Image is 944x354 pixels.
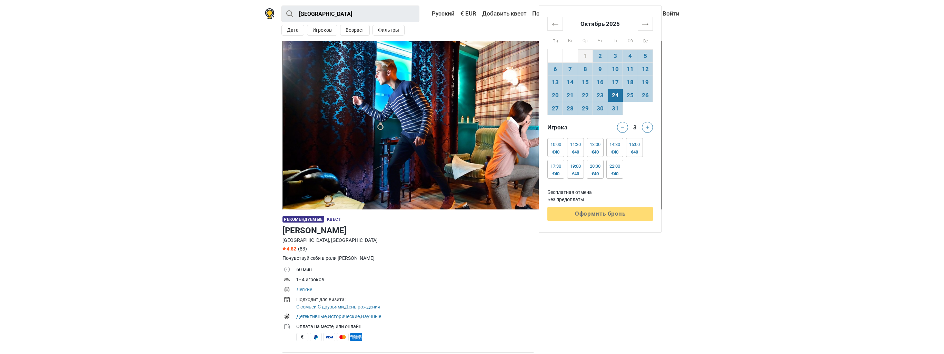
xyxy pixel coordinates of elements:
th: Ср [578,30,593,49]
img: Шерлок Холмс photo 1 [282,41,662,209]
div: 10:00 [550,142,561,147]
div: Игрока [545,122,600,133]
div: 13:00 [590,142,600,147]
td: 24 [608,89,623,102]
td: 6 [548,62,563,76]
div: €40 [590,171,600,177]
span: American Express [350,333,362,341]
img: Nowescape logo [265,8,275,19]
span: Наличные [296,333,308,341]
div: 20:30 [590,164,600,169]
td: 7 [563,62,578,76]
th: Чт [593,30,608,49]
td: 12 [638,62,653,76]
div: [GEOGRAPHIC_DATA], [GEOGRAPHIC_DATA] [282,237,534,244]
a: С семьей [296,304,317,309]
td: 22 [578,89,593,102]
td: 4 [623,49,638,62]
td: 23 [593,89,608,102]
button: Дата [281,25,304,36]
button: Возраст [340,25,370,36]
div: €40 [570,171,581,177]
td: 3 [608,49,623,62]
span: (83) [298,246,307,252]
td: 30 [593,102,608,115]
td: 20 [548,89,563,102]
span: 4.82 [282,246,296,252]
a: День рождения [345,304,380,309]
td: Бесплатная отмена [547,189,653,196]
td: 5 [638,49,653,62]
div: 19:00 [570,164,581,169]
th: Пн [548,30,563,49]
span: Рекомендуемые [282,216,324,223]
td: 27 [548,102,563,115]
td: 17 [608,76,623,89]
div: Оплата на месте, или онлайн [296,323,534,330]
td: 16 [593,76,608,89]
td: Без предоплаты [547,196,653,203]
td: 60 мин [296,265,534,275]
td: 11 [623,62,638,76]
div: Подходит для визита: [296,296,534,303]
a: Подарочная карта [530,8,584,20]
td: 18 [623,76,638,89]
div: 11:30 [570,142,581,147]
a: Русский [425,8,456,20]
div: 22:00 [609,164,620,169]
div: 3 [631,122,639,131]
td: 8 [578,62,593,76]
td: 2 [593,49,608,62]
th: ← [548,17,563,30]
div: 17:30 [550,164,561,169]
div: €40 [590,149,600,155]
div: €40 [609,171,620,177]
img: Русский [427,11,432,16]
div: 16:00 [629,142,640,147]
div: €40 [550,149,561,155]
td: , , [296,312,534,322]
td: 9 [593,62,608,76]
td: 28 [563,102,578,115]
th: Октябрь 2025 [563,17,638,30]
th: Вс [638,30,653,49]
td: 25 [623,89,638,102]
td: 1 - 4 игроков [296,275,534,285]
input: Попробуйте “Лондон” [281,6,419,22]
a: € EUR [459,8,478,20]
div: €40 [629,149,640,155]
span: Visa [323,333,335,341]
span: Квест [327,217,340,222]
th: → [638,17,653,30]
td: 29 [578,102,593,115]
td: 15 [578,76,593,89]
th: Пт [608,30,623,49]
button: Фильтры [372,25,405,36]
td: , , [296,295,534,312]
div: €40 [570,149,581,155]
td: 1 [578,49,593,62]
a: С друзьями [318,304,344,309]
div: Почувствуй себя в роли [PERSON_NAME] [282,255,534,262]
button: Игроков [307,25,337,36]
div: €40 [550,171,561,177]
a: Научные [361,314,381,319]
td: 31 [608,102,623,115]
a: Детективные [296,314,327,319]
h1: [PERSON_NAME] [282,224,534,237]
a: Легкие [296,287,312,292]
a: Войти [661,8,679,20]
td: 21 [563,89,578,102]
div: €40 [609,149,620,155]
th: Сб [623,30,638,49]
td: 13 [548,76,563,89]
span: PayPal [310,333,322,341]
th: Вт [563,30,578,49]
a: Добавить квест [480,8,528,20]
div: 14:30 [609,142,620,147]
td: 19 [638,76,653,89]
td: 26 [638,89,653,102]
span: MasterCard [337,333,349,341]
td: 10 [608,62,623,76]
